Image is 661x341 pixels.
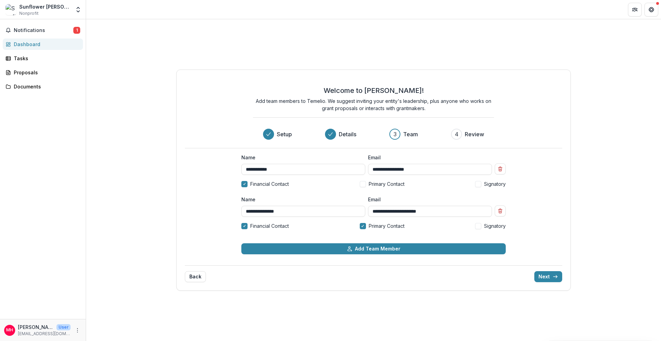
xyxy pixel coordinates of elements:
div: Documents [14,83,77,90]
a: Proposals [3,67,83,78]
button: Partners [628,3,642,17]
span: Notifications [14,28,73,33]
div: 3 [394,130,397,138]
span: Primary Contact [369,180,405,188]
span: Financial Contact [250,222,289,230]
h3: Team [403,130,418,138]
label: Email [368,154,488,161]
a: Documents [3,81,83,92]
span: Primary Contact [369,222,405,230]
h3: Review [465,130,484,138]
span: Signatory [484,222,506,230]
button: Remove team member [495,163,506,174]
p: [EMAIL_ADDRESS][DOMAIN_NAME] [18,331,71,337]
h3: Setup [277,130,292,138]
div: Monica Hope [6,328,13,332]
button: Get Help [644,3,658,17]
span: Signatory [484,180,506,188]
button: Add Team Member [241,243,506,254]
button: Remove team member [495,205,506,216]
label: Name [241,196,361,203]
p: [PERSON_NAME] [18,323,54,331]
span: Nonprofit [19,10,39,17]
label: Name [241,154,361,161]
span: Financial Contact [250,180,289,188]
button: More [73,326,82,334]
button: Notifications1 [3,25,83,36]
div: 4 [455,130,459,138]
div: Tasks [14,55,77,62]
h3: Details [339,130,356,138]
div: Progress [263,129,484,140]
button: Next [534,271,562,282]
button: Open entity switcher [73,3,83,17]
img: Sunflower Humphreys Counties [6,4,17,15]
span: 1 [73,27,80,34]
a: Dashboard [3,39,83,50]
label: Email [368,196,488,203]
a: Tasks [3,53,83,64]
div: Proposals [14,69,77,76]
div: Sunflower [PERSON_NAME] Counties [19,3,71,10]
h2: Welcome to [PERSON_NAME]! [324,86,424,95]
p: User [56,324,71,330]
p: Add team members to Temelio. We suggest inviting your entity's leadership, plus anyone who works ... [253,97,494,112]
button: Back [185,271,206,282]
div: Dashboard [14,41,77,48]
